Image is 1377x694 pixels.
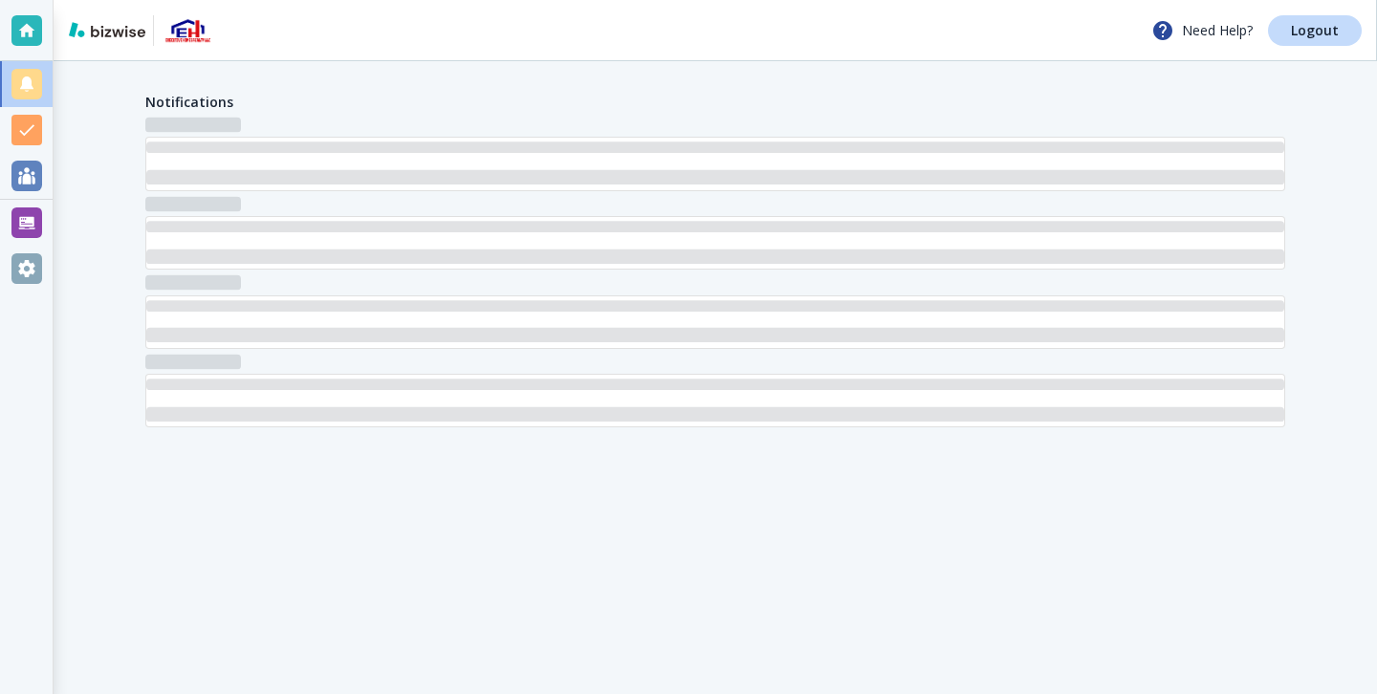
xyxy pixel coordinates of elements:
[1291,24,1339,37] p: Logout
[69,22,145,37] img: bizwise
[145,92,233,112] h4: Notifications
[1268,15,1362,46] a: Logout
[1151,19,1253,42] p: Need Help?
[162,15,216,46] img: Executive Homes Realty LLC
